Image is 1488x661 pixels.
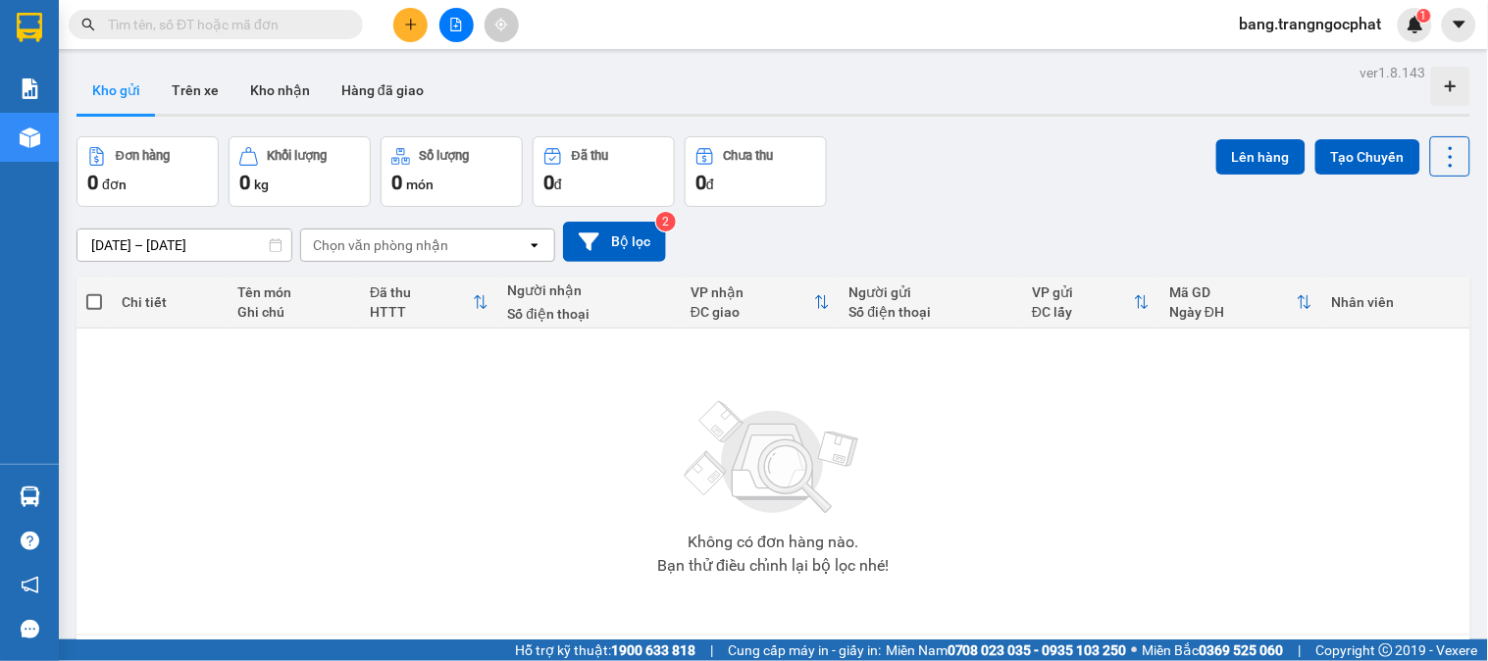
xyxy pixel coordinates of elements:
[948,642,1127,658] strong: 0708 023 035 - 0935 103 250
[20,78,40,99] img: solution-icon
[1407,16,1424,33] img: icon-new-feature
[563,222,666,262] button: Bộ lọc
[381,136,523,207] button: Số lượng0món
[527,237,542,253] svg: open
[710,639,713,661] span: |
[886,639,1127,661] span: Miền Nam
[508,282,671,298] div: Người nhận
[81,18,95,31] span: search
[102,177,127,192] span: đơn
[439,8,474,42] button: file-add
[239,171,250,194] span: 0
[404,18,418,31] span: plus
[108,14,339,35] input: Tìm tên, số ĐT hoặc mã đơn
[406,177,434,192] span: món
[393,8,428,42] button: plus
[21,620,39,638] span: message
[156,67,234,114] button: Trên xe
[313,235,448,255] div: Chọn văn phòng nhận
[1332,294,1461,310] div: Nhân viên
[370,304,472,320] div: HTTT
[724,149,774,163] div: Chưa thu
[656,212,676,231] sup: 2
[695,171,706,194] span: 0
[370,284,472,300] div: Đã thu
[326,67,439,114] button: Hàng đã giao
[1132,646,1138,654] span: ⚪️
[1143,639,1284,661] span: Miền Bắc
[116,149,170,163] div: Đơn hàng
[238,284,351,300] div: Tên món
[572,149,608,163] div: Đã thu
[494,18,508,31] span: aim
[238,304,351,320] div: Ghi chú
[691,304,814,320] div: ĐC giao
[543,171,554,194] span: 0
[1200,642,1284,658] strong: 0369 525 060
[691,284,814,300] div: VP nhận
[685,136,827,207] button: Chưa thu0đ
[234,67,326,114] button: Kho nhận
[728,639,881,661] span: Cung cấp máy in - giấy in:
[360,277,497,329] th: Toggle SortBy
[1169,304,1297,320] div: Ngày ĐH
[657,558,889,574] div: Bạn thử điều chỉnh lại bộ lọc nhé!
[554,177,562,192] span: đ
[87,171,98,194] span: 0
[1032,284,1134,300] div: VP gửi
[1299,639,1302,661] span: |
[1159,277,1322,329] th: Toggle SortBy
[391,171,402,194] span: 0
[611,642,695,658] strong: 1900 633 818
[681,277,840,329] th: Toggle SortBy
[17,13,42,42] img: logo-vxr
[1451,16,1468,33] span: caret-down
[449,18,463,31] span: file-add
[77,229,291,261] input: Select a date range.
[77,136,219,207] button: Đơn hàng0đơn
[1417,9,1431,23] sup: 1
[1022,277,1159,329] th: Toggle SortBy
[229,136,371,207] button: Khối lượng0kg
[849,284,1012,300] div: Người gửi
[1360,62,1426,83] div: ver 1.8.143
[1032,304,1134,320] div: ĐC lấy
[485,8,519,42] button: aim
[1169,284,1297,300] div: Mã GD
[1216,139,1306,175] button: Lên hàng
[533,136,675,207] button: Đã thu0đ
[515,639,695,661] span: Hỗ trợ kỹ thuật:
[849,304,1012,320] div: Số điện thoại
[1431,67,1470,106] div: Tạo kho hàng mới
[1442,8,1476,42] button: caret-down
[688,534,858,550] div: Không có đơn hàng nào.
[1420,9,1427,23] span: 1
[420,149,470,163] div: Số lượng
[508,306,671,322] div: Số điện thoại
[122,294,219,310] div: Chi tiết
[20,127,40,148] img: warehouse-icon
[268,149,328,163] div: Khối lượng
[77,67,156,114] button: Kho gửi
[1379,643,1393,657] span: copyright
[675,389,871,527] img: svg+xml;base64,PHN2ZyBjbGFzcz0ibGlzdC1wbHVnX19zdmciIHhtbG5zPSJodHRwOi8vd3d3LnczLm9yZy8yMDAwL3N2Zy...
[706,177,714,192] span: đ
[254,177,269,192] span: kg
[20,486,40,507] img: warehouse-icon
[21,576,39,594] span: notification
[1315,139,1420,175] button: Tạo Chuyến
[1224,12,1398,36] span: bang.trangngocphat
[21,532,39,550] span: question-circle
